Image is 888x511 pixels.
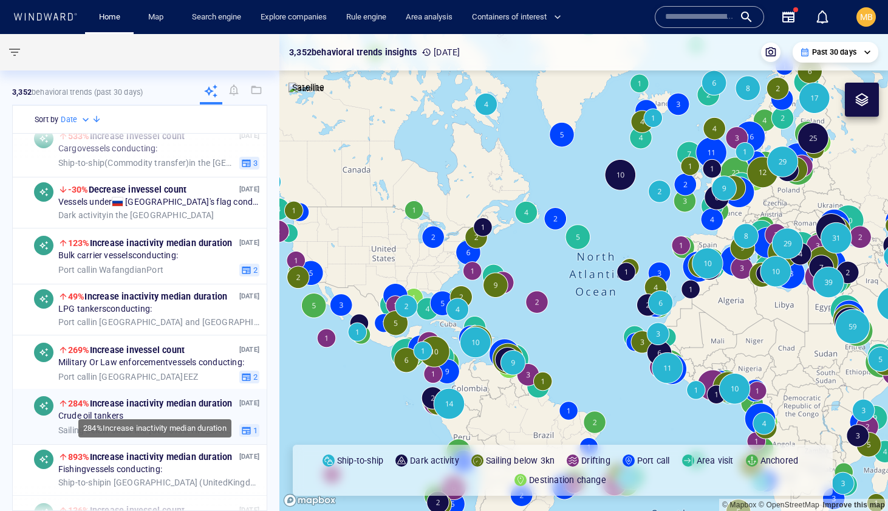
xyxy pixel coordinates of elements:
[637,453,670,468] p: Port call
[239,290,259,302] p: [DATE]
[337,453,383,468] p: Ship-to-ship
[58,304,152,315] span: LPG tankers conducting:
[138,7,177,28] button: Map
[58,425,125,434] span: Sailing below 3kn
[68,238,233,248] span: Increase in activity median duration
[759,501,819,509] a: OpenStreetMap
[812,47,856,58] p: Past 30 days
[239,237,259,249] p: [DATE]
[239,183,259,195] p: [DATE]
[289,45,417,60] p: 3,352 behavioral trends insights
[239,156,259,170] button: 3
[143,7,172,28] a: Map
[283,493,336,507] a: Mapbox logo
[68,452,233,462] span: Increase in activity median duration
[68,238,90,248] span: 123%
[58,157,189,167] span: Ship-to-ship ( Commodity transfer )
[815,10,830,24] div: Notification center
[800,47,871,58] div: Past 30 days
[58,477,104,487] span: Ship-to-ship
[239,263,259,276] button: 2
[836,456,879,502] iframe: Chat
[187,7,246,28] a: Search engine
[58,210,107,219] span: Dark activity
[341,7,391,28] a: Rule engine
[722,501,756,509] a: Mapbox
[68,185,89,194] span: -30%
[58,157,234,168] span: in the [GEOGRAPHIC_DATA]
[12,87,143,98] p: behavioral trends (Past 30 days)
[467,7,572,28] button: Containers of interest
[58,317,91,326] span: Port call
[68,345,185,355] span: Increase in vessel count
[529,473,606,487] p: Destination change
[35,114,58,126] h6: Sort by
[581,453,610,468] p: Drifting
[760,453,799,468] p: Anchored
[58,264,91,274] span: Port call
[58,197,259,208] span: Vessels under [GEOGRAPHIC_DATA] 's flag conducting:
[61,114,92,126] div: Date
[68,292,228,301] span: Increase in activity median duration
[854,5,878,29] button: MB
[58,477,259,488] span: in [GEOGRAPHIC_DATA] (UnitedKingdom) EEZ
[860,12,873,22] span: MB
[239,370,259,383] button: 2
[239,424,259,437] button: 1
[58,250,178,261] span: Bulk carrier vessels conducting:
[292,80,324,95] p: Satellite
[58,210,214,221] span: in the [GEOGRAPHIC_DATA]
[61,114,77,126] h6: Date
[58,371,198,382] span: in [GEOGRAPHIC_DATA] EEZ
[401,7,457,28] a: Area analysis
[58,371,91,381] span: Port call
[58,264,163,275] span: in Wafangdian Port
[822,501,885,509] a: Map feedback
[410,453,459,468] p: Dark activity
[58,317,259,328] span: in [GEOGRAPHIC_DATA] and [GEOGRAPHIC_DATA] EEZ
[486,453,555,468] p: Sailing below 3kn
[251,157,258,168] span: 3
[239,451,259,462] p: [DATE]
[289,83,324,95] img: satellite
[58,411,123,422] span: Crude oil tankers
[251,264,258,275] span: 2
[58,464,162,475] span: Fishing vessels conducting:
[12,87,32,97] strong: 3,352
[256,7,332,28] a: Explore companies
[68,292,85,301] span: 49%
[58,357,244,368] span: Military Or Law enforcement vessels conducting:
[279,34,888,511] canvas: Map
[68,399,90,408] span: 284%
[58,425,234,436] span: in the [GEOGRAPHIC_DATA] [GEOGRAPHIC_DATA]
[422,45,460,60] p: [DATE]
[90,7,129,28] button: Home
[251,371,258,382] span: 2
[94,7,125,28] a: Home
[697,453,734,468] p: Area visit
[68,452,90,462] span: 893%
[68,399,233,408] span: Increase in activity median duration
[239,397,259,409] p: [DATE]
[68,345,90,355] span: 269%
[472,10,561,24] span: Containers of interest
[68,185,186,194] span: Decrease in vessel count
[251,425,258,436] span: 1
[239,344,259,355] p: [DATE]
